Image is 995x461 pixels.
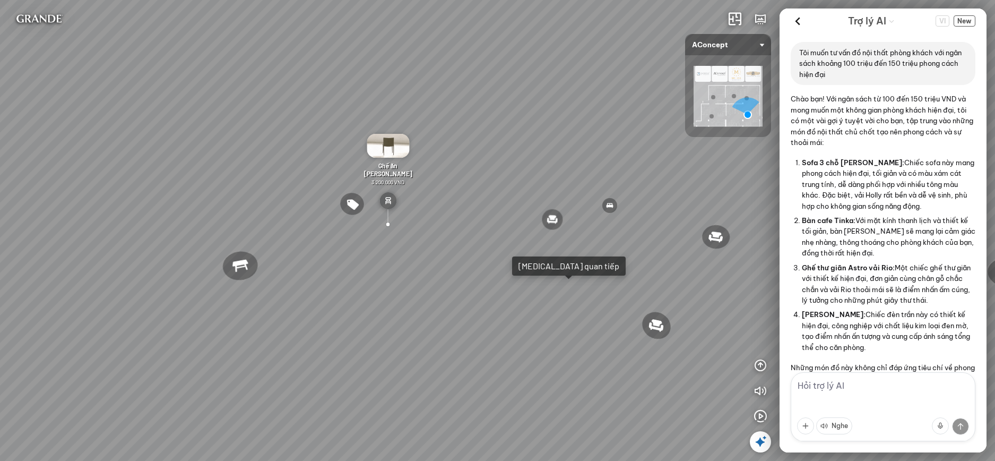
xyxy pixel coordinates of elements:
p: Những món đồ này không chỉ đáp ứng tiêu chí về phong cách hiện đại mà còn rất phù hợp với ngân sá... [791,362,975,406]
button: Change language [936,15,949,27]
div: [MEDICAL_DATA] quan tiếp [518,261,619,271]
span: 3.200.000 VND [371,179,404,185]
li: Một chiếc ghế thư giãn với thiết kế hiện đại, đơn giản cùng chân gỗ chắc chắn và vải Rio thoải má... [802,260,975,308]
p: Chào bạn! Với ngân sách từ 100 đến 150 triệu VND và mong muốn một không gian phòng khách hiện đại... [791,93,975,148]
span: Ghế thư giãn Astro vải Rio: [802,263,895,272]
span: [PERSON_NAME]: [802,310,866,319]
img: Gh___n_Andrew_ARTPM2ZALACD.gif [367,134,409,158]
img: AConcept_CTMHTJT2R6E4.png [694,66,763,126]
span: AConcept [692,34,764,55]
li: Chiếc đèn trần này có thiết kế hiện đại, công nghiệp với chất liệu kim loại đen mờ, tạo điểm nhấn... [802,308,975,355]
img: logo [8,8,70,30]
span: Ghế ăn [PERSON_NAME] [364,162,412,177]
span: Trợ lý AI [848,14,886,29]
p: Tôi muốn tư vấn đồ nội thất phòng khách với ngân sách khoảng 100 triệu đến 150 triệu phong cách h... [799,47,967,80]
li: Chiếc sofa này mang phong cách hiện đại, tối giản và có màu xám cát trung tính, dễ dàng phối hợp ... [802,155,975,213]
span: Sofa 3 chỗ [PERSON_NAME]: [802,158,904,167]
span: New [954,15,975,27]
li: Với mặt kính thanh lịch và thiết kế tối giản, bàn [PERSON_NAME] sẽ mang lại cảm giác nhẹ nhàng, t... [802,213,975,260]
span: Bàn cafe Tinka: [802,216,855,225]
button: Nghe [816,417,852,434]
button: New Chat [954,15,975,27]
img: type_chair_EH76Y3RXHCN6.svg [379,192,396,209]
span: VI [936,15,949,27]
div: AI Guide options [848,13,895,29]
